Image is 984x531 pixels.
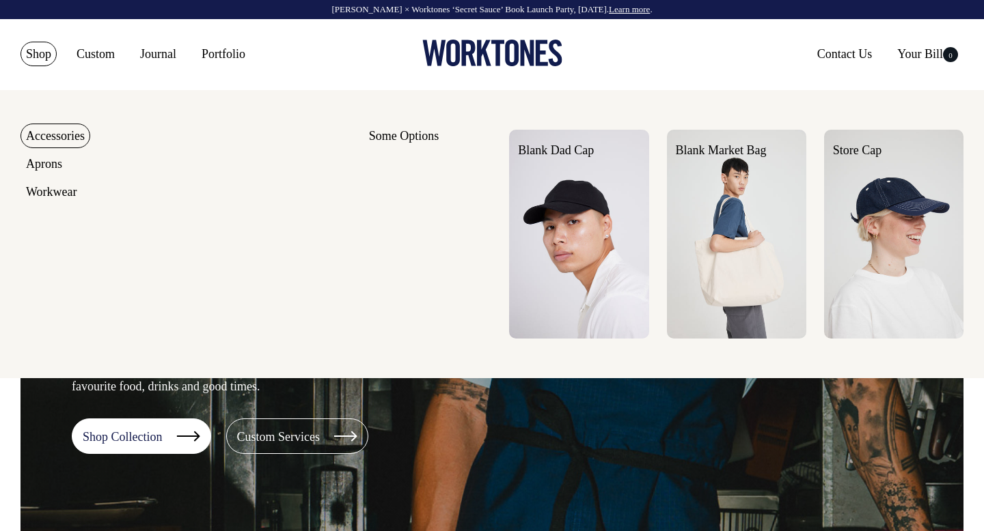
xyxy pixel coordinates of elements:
[518,143,594,157] a: Blank Dad Cap
[667,130,806,339] img: Blank Market Bag
[833,143,882,157] a: Store Cap
[226,418,369,454] a: Custom Services
[71,42,120,66] a: Custom
[812,42,878,66] a: Contact Us
[509,130,648,339] img: Blank Dad Cap
[196,42,251,66] a: Portfolio
[369,130,491,339] div: Some Options
[943,47,958,62] span: 0
[892,42,963,66] a: Your Bill0
[20,124,90,148] a: Accessories
[609,4,650,14] a: Learn more
[824,130,963,339] img: Store Cap
[14,5,970,14] div: [PERSON_NAME] × Worktones ‘Secret Sauce’ Book Launch Party, [DATE]. .
[20,180,83,204] a: Workwear
[72,418,211,454] a: Shop Collection
[676,143,767,157] a: Blank Market Bag
[20,42,57,66] a: Shop
[20,152,68,176] a: Aprons
[135,42,182,66] a: Journal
